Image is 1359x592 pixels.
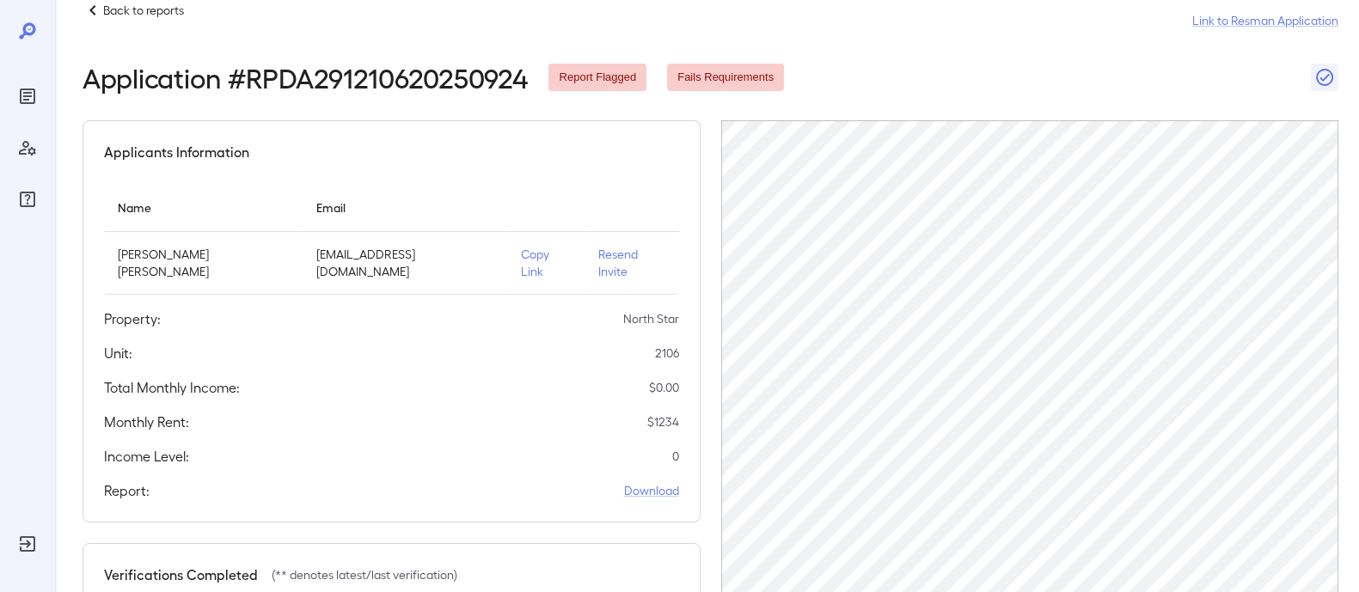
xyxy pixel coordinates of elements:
[103,2,184,19] p: Back to reports
[14,82,41,110] div: Reports
[647,413,679,430] p: $ 1234
[83,62,528,93] h2: Application # RPDA291210620250924
[667,70,784,86] span: Fails Requirements
[624,482,679,499] a: Download
[649,379,679,396] p: $ 0.00
[104,377,240,398] h5: Total Monthly Income:
[14,530,41,558] div: Log Out
[303,183,508,232] th: Email
[104,183,303,232] th: Name
[104,565,258,585] h5: Verifications Completed
[104,343,132,363] h5: Unit:
[1192,12,1338,29] a: Link to Resman Application
[104,183,679,295] table: simple table
[672,448,679,465] p: 0
[104,308,161,329] h5: Property:
[14,134,41,162] div: Manage Users
[316,246,494,280] p: [EMAIL_ADDRESS][DOMAIN_NAME]
[104,480,150,501] h5: Report:
[104,446,189,467] h5: Income Level:
[1311,64,1338,91] button: Close Report
[118,246,289,280] p: [PERSON_NAME] [PERSON_NAME]
[548,70,646,86] span: Report Flagged
[623,310,679,327] p: North Star
[104,142,249,162] h5: Applicants Information
[598,246,664,280] p: Resend Invite
[104,412,189,432] h5: Monthly Rent:
[655,345,679,362] p: 2106
[272,566,457,583] p: (** denotes latest/last verification)
[14,186,41,213] div: FAQ
[521,246,571,280] p: Copy Link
